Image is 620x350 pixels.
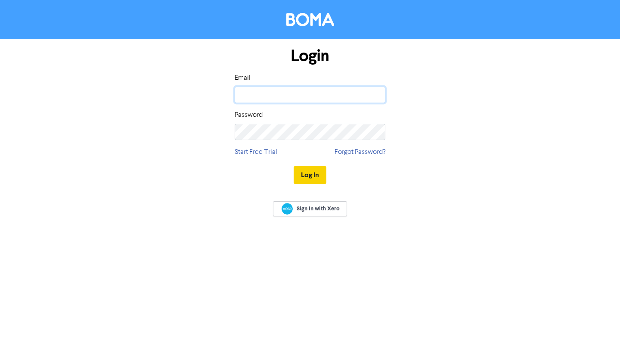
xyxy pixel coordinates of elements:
a: Forgot Password? [335,147,385,157]
img: Xero logo [282,203,293,215]
span: Sign In with Xero [297,205,340,212]
iframe: Chat Widget [577,309,620,350]
a: Start Free Trial [235,147,277,157]
label: Email [235,73,251,83]
h1: Login [235,46,385,66]
label: Password [235,110,263,120]
img: BOMA Logo [286,13,334,26]
button: Log In [294,166,326,184]
a: Sign In with Xero [273,201,347,216]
